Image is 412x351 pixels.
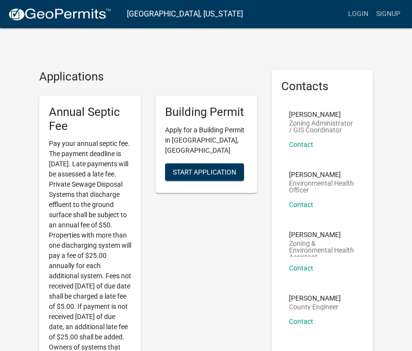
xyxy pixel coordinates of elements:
h5: Annual Septic Fee [49,105,131,133]
p: [PERSON_NAME] [289,295,341,302]
a: Contact [289,264,313,272]
p: [PERSON_NAME] [289,111,356,118]
p: County Engineer [289,303,341,310]
span: Start Application [173,168,236,175]
a: Login [344,5,372,23]
a: Contact [289,141,313,148]
a: Signup [372,5,404,23]
p: Zoning Administrator / GIS Coordinator [289,120,356,133]
h4: Applications [39,70,257,84]
a: Contact [289,201,313,208]
p: [PERSON_NAME] [289,171,356,178]
p: Apply for a Building Permit in [GEOGRAPHIC_DATA], [GEOGRAPHIC_DATA] [165,125,247,156]
a: [GEOGRAPHIC_DATA], [US_STATE] [127,6,243,22]
p: Environmental Health Officer [289,180,356,193]
button: Start Application [165,163,244,181]
a: Contact [289,318,313,325]
p: Zoning & Environmental Health Assistant [289,240,356,257]
h5: Contacts [281,80,364,94]
h5: Building Permit [165,105,247,119]
p: [PERSON_NAME] [289,231,356,238]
